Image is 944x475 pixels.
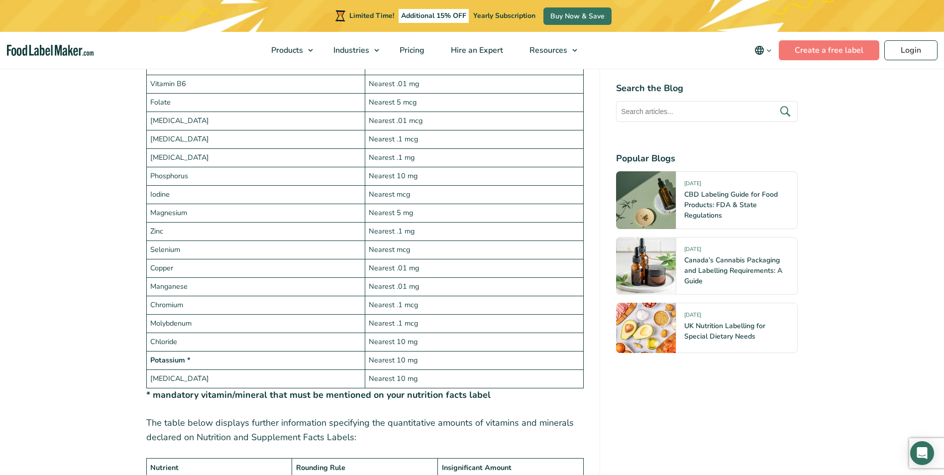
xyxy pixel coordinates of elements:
[438,32,514,69] a: Hire an Expert
[146,148,365,167] td: [MEDICAL_DATA]
[146,296,365,314] td: Chromium
[442,463,512,473] strong: Insignificant Amount
[146,389,491,401] strong: * mandatory vitamin/mineral that must be mentioned on your nutrition facts label
[684,311,701,323] span: [DATE]
[684,255,782,286] a: Canada’s Cannabis Packaging and Labelling Requirements: A Guide
[526,45,568,56] span: Resources
[365,75,583,94] td: Nearest .01 mg
[365,259,583,277] td: Nearest .01 mg
[146,167,365,185] td: Phosphorus
[448,45,504,56] span: Hire an Expert
[365,130,583,148] td: Nearest .1 mcg
[146,240,365,259] td: Selenium
[258,32,318,69] a: Products
[146,94,365,112] td: Folate
[146,112,365,130] td: [MEDICAL_DATA]
[146,75,365,94] td: Vitamin B6
[684,321,765,341] a: UK Nutrition Labelling for Special Dietary Needs
[779,40,879,60] a: Create a free label
[330,45,370,56] span: Industries
[296,463,345,473] strong: Rounding Rule
[365,333,583,351] td: Nearest 10 mg
[616,82,798,95] h4: Search the Blog
[399,9,469,23] span: Additional 15% OFF
[473,11,535,20] span: Yearly Subscription
[365,277,583,296] td: Nearest .01 mg
[365,314,583,333] td: Nearest .1 mcg
[365,112,583,130] td: Nearest .01 mcg
[365,148,583,167] td: Nearest .1 mg
[910,441,934,465] div: Open Intercom Messenger
[268,45,304,56] span: Products
[616,152,798,165] h4: Popular Blogs
[517,32,582,69] a: Resources
[349,11,394,20] span: Limited Time!
[365,204,583,222] td: Nearest 5 mg
[884,40,938,60] a: Login
[616,101,798,122] input: Search articles...
[146,222,365,240] td: Zinc
[150,463,179,473] strong: Nutrient
[146,416,584,445] p: The table below displays further information specifying the quantitative amounts of vitamins and ...
[146,259,365,277] td: Copper
[146,204,365,222] td: Magnesium
[150,355,191,365] strong: Potassium *
[397,45,425,56] span: Pricing
[365,94,583,112] td: Nearest 5 mcg
[146,185,365,204] td: Iodine
[387,32,435,69] a: Pricing
[365,185,583,204] td: Nearest mcg
[146,369,365,388] td: [MEDICAL_DATA]
[365,296,583,314] td: Nearest .1 mcg
[320,32,384,69] a: Industries
[365,222,583,240] td: Nearest .1 mg
[684,190,778,220] a: CBD Labeling Guide for Food Products: FDA & State Regulations
[146,277,365,296] td: Manganese
[365,351,583,369] td: Nearest 10 mg
[146,130,365,148] td: [MEDICAL_DATA]
[684,180,701,191] span: [DATE]
[543,7,612,25] a: Buy Now & Save
[365,167,583,185] td: Nearest 10 mg
[684,245,701,257] span: [DATE]
[365,240,583,259] td: Nearest mcg
[146,333,365,351] td: Chloride
[365,369,583,388] td: Nearest 10 mg
[146,314,365,333] td: Molybdenum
